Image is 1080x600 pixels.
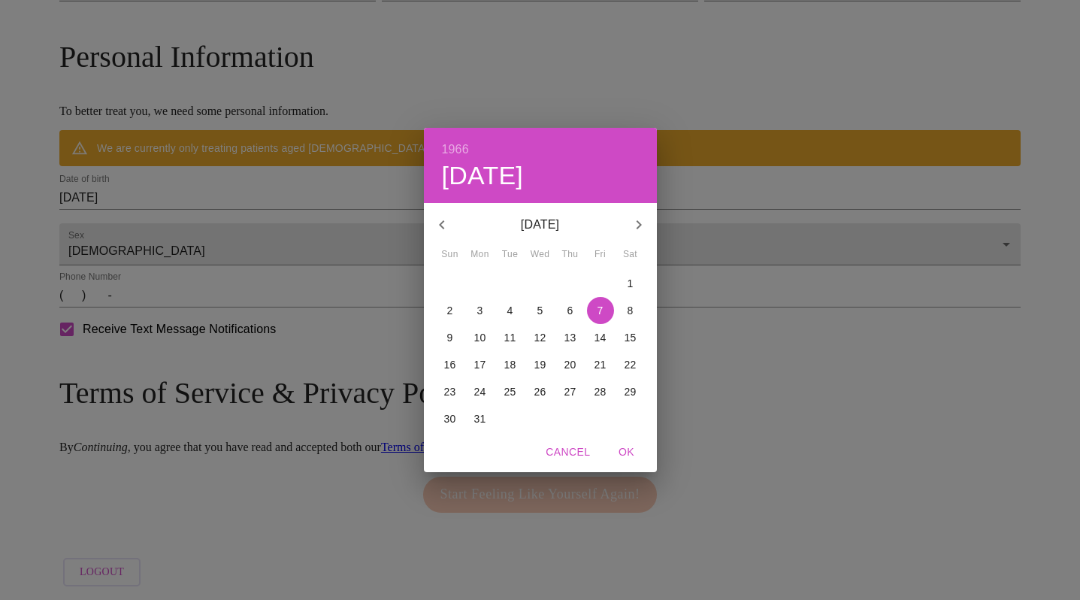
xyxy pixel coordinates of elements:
button: 24 [467,378,494,405]
span: Cancel [546,443,590,462]
button: 31 [467,405,494,432]
button: 6 [557,297,584,324]
button: 7 [587,297,614,324]
p: 9 [447,330,453,345]
p: 4 [507,303,513,318]
button: 30 [437,405,464,432]
button: 17 [467,351,494,378]
p: 12 [534,330,546,345]
button: OK [603,438,651,466]
span: Sat [617,247,644,262]
p: 15 [625,330,637,345]
button: 8 [617,297,644,324]
p: 26 [534,384,546,399]
button: 22 [617,351,644,378]
p: 27 [564,384,576,399]
span: Wed [527,247,554,262]
p: 31 [474,411,486,426]
p: 25 [504,384,516,399]
button: 26 [527,378,554,405]
span: OK [609,443,645,462]
button: 5 [527,297,554,324]
span: Thu [557,247,584,262]
p: 22 [625,357,637,372]
button: 1966 [442,139,469,160]
p: 24 [474,384,486,399]
button: Cancel [540,438,596,466]
span: Tue [497,247,524,262]
p: 29 [625,384,637,399]
button: 13 [557,324,584,351]
p: 28 [594,384,607,399]
p: 7 [597,303,604,318]
p: 30 [444,411,456,426]
button: 12 [527,324,554,351]
p: 17 [474,357,486,372]
p: 21 [594,357,607,372]
button: 9 [437,324,464,351]
span: Fri [587,247,614,262]
button: 10 [467,324,494,351]
button: 19 [527,351,554,378]
p: 2 [447,303,453,318]
p: 1 [628,276,634,291]
p: 6 [567,303,573,318]
button: 4 [497,297,524,324]
button: 29 [617,378,644,405]
button: 3 [467,297,494,324]
span: Mon [467,247,494,262]
p: 23 [444,384,456,399]
p: 3 [477,303,483,318]
button: 28 [587,378,614,405]
p: 14 [594,330,607,345]
button: 1 [617,270,644,297]
p: 19 [534,357,546,372]
p: 8 [628,303,634,318]
button: 25 [497,378,524,405]
button: 15 [617,324,644,351]
p: 10 [474,330,486,345]
button: 18 [497,351,524,378]
button: 20 [557,351,584,378]
button: 14 [587,324,614,351]
p: 5 [537,303,543,318]
p: 11 [504,330,516,345]
button: 21 [587,351,614,378]
button: 16 [437,351,464,378]
button: [DATE] [442,160,524,192]
button: 2 [437,297,464,324]
button: 27 [557,378,584,405]
button: 23 [437,378,464,405]
p: [DATE] [460,216,621,234]
button: 11 [497,324,524,351]
p: 20 [564,357,576,372]
p: 16 [444,357,456,372]
p: 18 [504,357,516,372]
span: Sun [437,247,464,262]
p: 13 [564,330,576,345]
